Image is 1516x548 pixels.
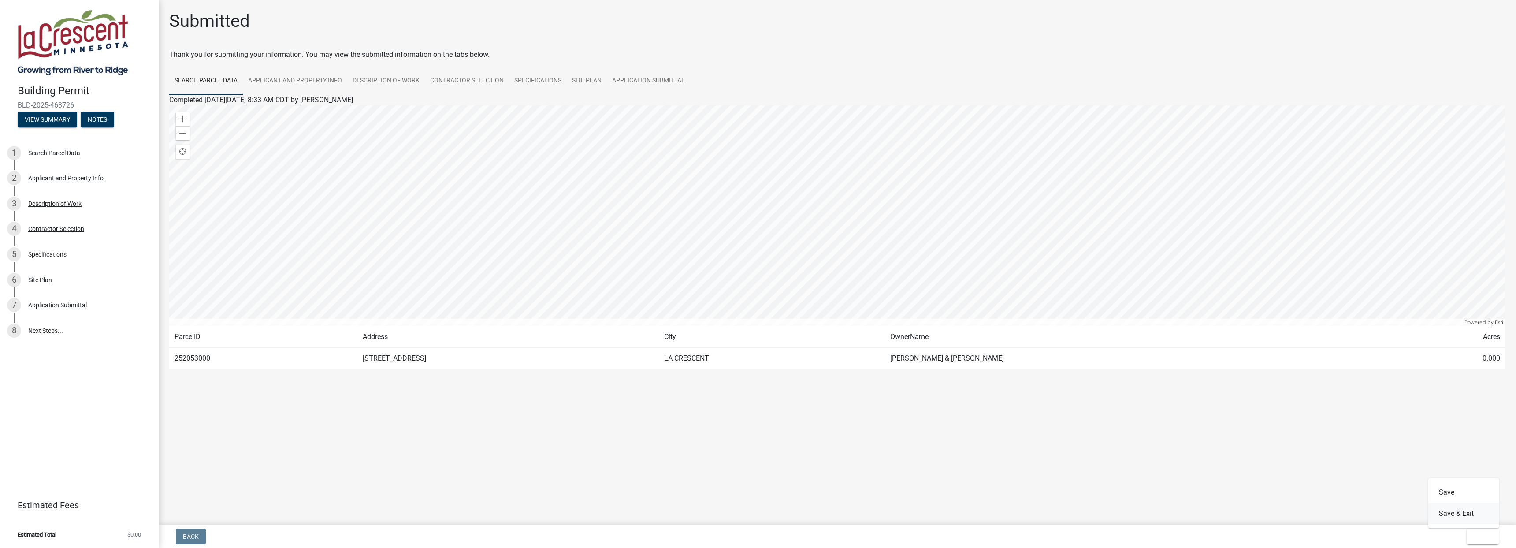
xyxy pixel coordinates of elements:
div: Powered by [1462,319,1505,326]
button: Save & Exit [1428,503,1499,524]
td: LA CRESCENT [659,348,885,369]
div: Find my location [176,145,190,159]
td: 0.000 [1391,348,1506,369]
span: BLD-2025-463726 [18,101,141,109]
div: 5 [7,247,21,261]
td: Acres [1391,326,1506,348]
span: Back [183,533,199,540]
button: View Summary [18,112,77,127]
button: Save [1428,482,1499,503]
a: Specifications [509,67,567,95]
div: Thank you for submitting your information. You may view the submitted information on the tabs below. [169,49,1505,60]
img: City of La Crescent, Minnesota [18,9,128,75]
div: 7 [7,298,21,312]
td: OwnerName [885,326,1391,348]
a: Application Submittal [607,67,690,95]
a: Applicant and Property Info [243,67,347,95]
div: Zoom in [176,112,190,126]
button: Back [176,529,206,544]
a: Description of Work [347,67,425,95]
div: Application Submittal [28,302,87,308]
td: [PERSON_NAME] & [PERSON_NAME] [885,348,1391,369]
span: Completed [DATE][DATE] 8:33 AM CDT by [PERSON_NAME] [169,96,353,104]
div: Site Plan [28,277,52,283]
a: Esri [1495,319,1503,325]
div: Applicant and Property Info [28,175,104,181]
a: Site Plan [567,67,607,95]
h4: Building Permit [18,85,152,97]
div: Contractor Selection [28,226,84,232]
div: Specifications [28,251,67,257]
span: Exit [1474,533,1486,540]
div: Search Parcel Data [28,150,80,156]
td: ParcelID [169,326,357,348]
div: 3 [7,197,21,211]
span: $0.00 [127,532,141,537]
div: 1 [7,146,21,160]
wm-modal-confirm: Notes [81,116,114,123]
span: Estimated Total [18,532,56,537]
wm-modal-confirm: Summary [18,116,77,123]
td: 252053000 [169,348,357,369]
div: 4 [7,222,21,236]
button: Notes [81,112,114,127]
div: 8 [7,324,21,338]
div: Exit [1428,478,1499,528]
div: 6 [7,273,21,287]
td: City [659,326,885,348]
div: Zoom out [176,126,190,140]
a: Contractor Selection [425,67,509,95]
td: Address [357,326,659,348]
td: [STREET_ADDRESS] [357,348,659,369]
div: Description of Work [28,201,82,207]
a: Estimated Fees [7,496,145,514]
h1: Submitted [169,11,250,32]
a: Search Parcel Data [169,67,243,95]
div: 2 [7,171,21,185]
button: Exit [1467,529,1499,544]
